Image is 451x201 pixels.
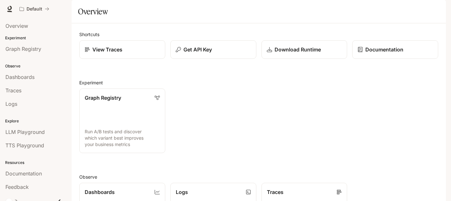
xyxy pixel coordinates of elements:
[170,40,256,59] button: Get API Key
[352,40,438,59] a: Documentation
[85,128,160,148] p: Run A/B tests and discover which variant best improves your business metrics
[275,46,321,53] p: Download Runtime
[261,40,347,59] a: Download Runtime
[79,89,165,153] a: Graph RegistryRun A/B tests and discover which variant best improves your business metrics
[27,6,42,12] p: Default
[267,188,284,196] p: Traces
[78,5,108,18] h1: Overview
[79,31,438,38] h2: Shortcuts
[85,188,115,196] p: Dashboards
[17,3,52,15] button: All workspaces
[85,94,121,102] p: Graph Registry
[79,40,165,59] a: View Traces
[365,46,403,53] p: Documentation
[92,46,122,53] p: View Traces
[176,188,188,196] p: Logs
[79,174,438,180] h2: Observe
[79,79,438,86] h2: Experiment
[183,46,212,53] p: Get API Key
